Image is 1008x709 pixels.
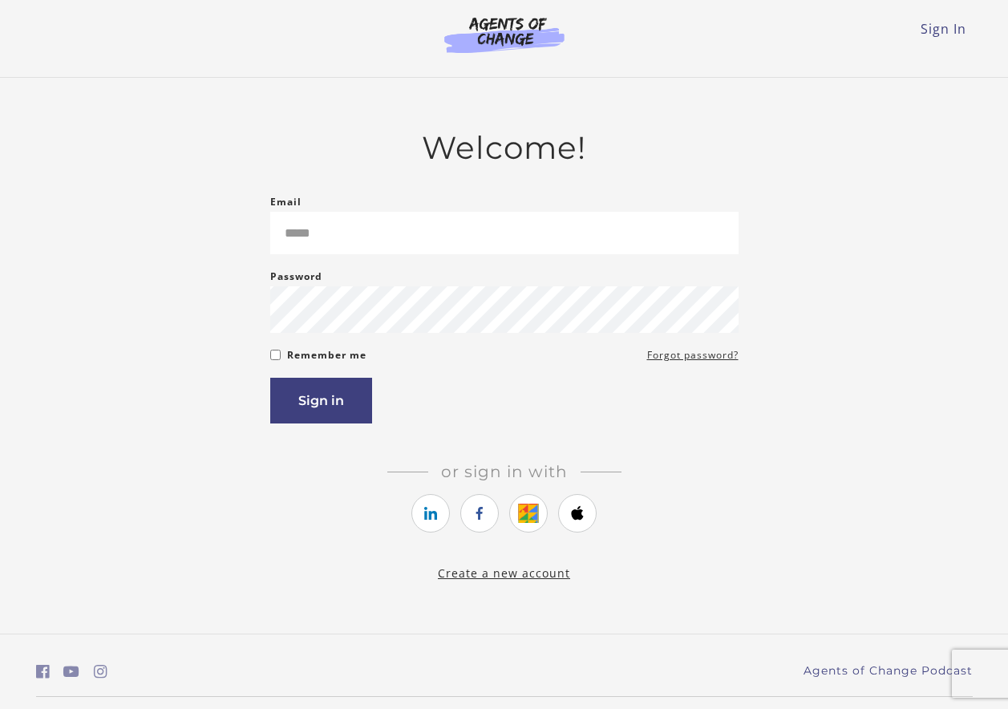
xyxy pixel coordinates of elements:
label: Password [270,267,322,286]
img: Agents of Change Logo [427,16,581,53]
i: https://www.youtube.com/c/AgentsofChangeTestPrepbyMeaganMitchell (Open in a new window) [63,664,79,679]
a: https://courses.thinkific.com/users/auth/facebook?ss%5Breferral%5D=&ss%5Buser_return_to%5D=&ss%5B... [460,494,499,533]
a: https://www.youtube.com/c/AgentsofChangeTestPrepbyMeaganMitchell (Open in a new window) [63,660,79,683]
a: Agents of Change Podcast [804,662,973,679]
span: Or sign in with [428,462,581,481]
i: https://www.facebook.com/groups/aswbtestprep (Open in a new window) [36,664,50,679]
label: Remember me [287,346,366,365]
h2: Welcome! [270,129,739,167]
a: Create a new account [438,565,570,581]
a: https://courses.thinkific.com/users/auth/google?ss%5Breferral%5D=&ss%5Buser_return_to%5D=&ss%5Bvi... [509,494,548,533]
a: https://www.facebook.com/groups/aswbtestprep (Open in a new window) [36,660,50,683]
a: https://courses.thinkific.com/users/auth/linkedin?ss%5Breferral%5D=&ss%5Buser_return_to%5D=&ss%5B... [411,494,450,533]
i: https://www.instagram.com/agentsofchangeprep/ (Open in a new window) [94,664,107,679]
a: https://courses.thinkific.com/users/auth/apple?ss%5Breferral%5D=&ss%5Buser_return_to%5D=&ss%5Bvis... [558,494,597,533]
a: Forgot password? [647,346,739,365]
button: Sign in [270,378,372,423]
a: https://www.instagram.com/agentsofchangeprep/ (Open in a new window) [94,660,107,683]
label: Email [270,192,302,212]
a: Sign In [921,20,966,38]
